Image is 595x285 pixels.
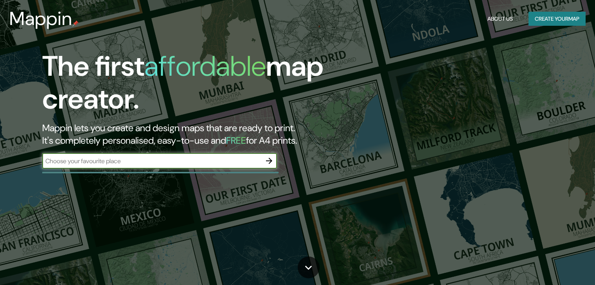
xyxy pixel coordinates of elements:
h1: The first map creator. [42,50,340,122]
button: About Us [484,12,516,26]
h3: Mappin [9,8,72,30]
img: mappin-pin [72,20,79,27]
h5: FREE [226,134,246,146]
h1: affordable [144,48,266,84]
input: Choose your favourite place [42,157,261,166]
h2: Mappin lets you create and design maps that are ready to print. It's completely personalised, eas... [42,122,340,147]
button: Create yourmap [528,12,586,26]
